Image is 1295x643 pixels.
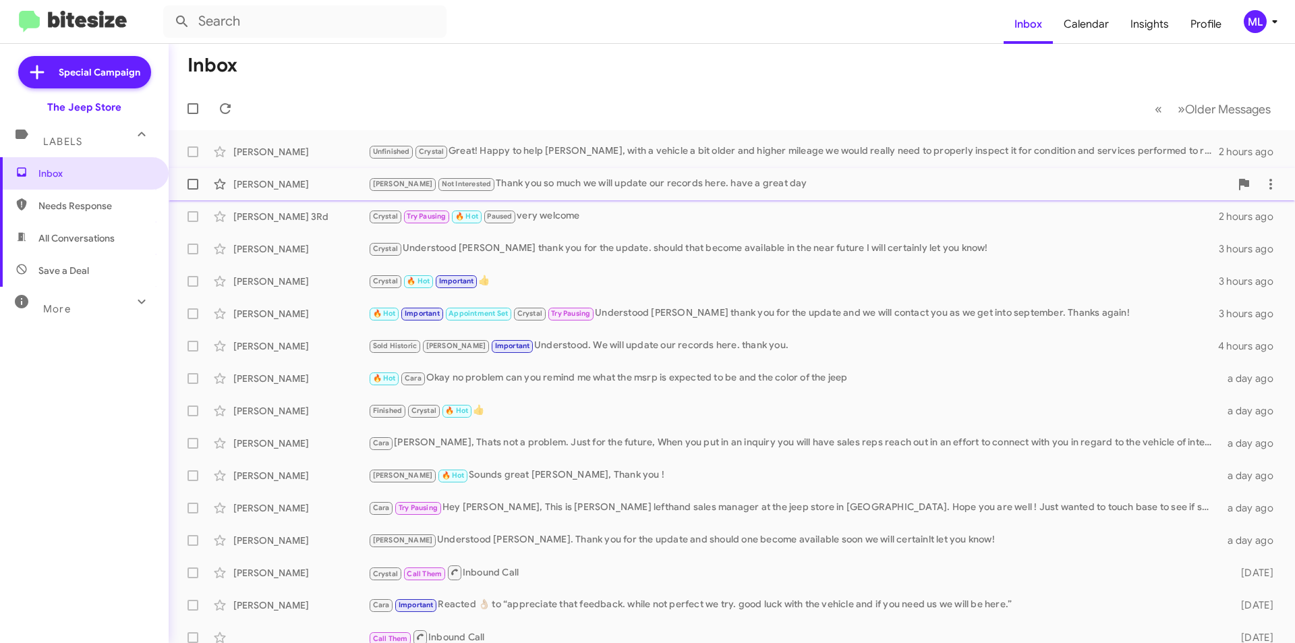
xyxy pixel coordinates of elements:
div: 3 hours ago [1219,242,1284,256]
span: [PERSON_NAME] [426,341,486,350]
span: Crystal [411,406,436,415]
span: Inbox [38,167,153,180]
div: [PERSON_NAME] [233,242,368,256]
span: 🔥 Hot [442,471,465,480]
div: [DATE] [1219,566,1284,580]
span: More [43,303,71,315]
span: 🔥 Hot [455,212,478,221]
span: 🔥 Hot [373,309,396,318]
span: Important [439,277,474,285]
div: [PERSON_NAME] [233,501,368,515]
div: [PERSON_NAME] [233,469,368,482]
span: Try Pausing [399,503,438,512]
a: Profile [1180,5,1232,44]
div: 3 hours ago [1219,275,1284,288]
span: Important [405,309,440,318]
span: Cara [405,374,422,383]
div: Understood [PERSON_NAME]. Thank you for the update and should one become available soon we will c... [368,532,1219,548]
div: 2 hours ago [1219,145,1284,159]
span: Older Messages [1185,102,1271,117]
div: a day ago [1219,534,1284,547]
div: 2 hours ago [1219,210,1284,223]
nav: Page navigation example [1147,95,1279,123]
button: ML [1232,10,1280,33]
div: Great! Happy to help [PERSON_NAME], with a vehicle a bit older and higher mileage we would really... [368,144,1219,159]
span: Try Pausing [407,212,446,221]
div: [DATE] [1219,598,1284,612]
div: Sounds great [PERSON_NAME], Thank you ! [368,468,1219,483]
div: [PERSON_NAME] [233,404,368,418]
div: a day ago [1219,501,1284,515]
div: Thank you so much we will update our records here. have a great day [368,176,1230,192]
div: Okay no problem can you remind me what the msrp is expected to be and the color of the jeep [368,370,1219,386]
div: [PERSON_NAME] [233,177,368,191]
span: Labels [43,136,82,148]
div: The Jeep Store [47,101,121,114]
div: a day ago [1219,469,1284,482]
div: a day ago [1219,404,1284,418]
a: Special Campaign [18,56,151,88]
span: « [1155,101,1162,117]
div: a day ago [1219,437,1284,450]
span: Cara [373,439,390,447]
span: 🔥 Hot [373,374,396,383]
button: Next [1170,95,1279,123]
span: Important [495,341,530,350]
span: Crystal [419,147,444,156]
span: Paused [487,212,512,221]
span: » [1178,101,1185,117]
span: Unfinished [373,147,410,156]
div: [PERSON_NAME] [233,275,368,288]
span: 🔥 Hot [407,277,430,285]
span: Cara [373,600,390,609]
span: [PERSON_NAME] [373,536,433,544]
span: Cara [373,503,390,512]
div: Understood [PERSON_NAME] thank you for the update. should that become available in the near futur... [368,241,1219,256]
div: [PERSON_NAME], Thats not a problem. Just for the future, When you put in an inquiry you will have... [368,435,1219,451]
h1: Inbox [188,55,237,76]
span: Save a Deal [38,264,89,277]
input: Search [163,5,447,38]
span: Sold Historic [373,341,418,350]
div: [PERSON_NAME] [233,598,368,612]
div: [PERSON_NAME] [233,307,368,320]
span: Important [399,600,434,609]
div: [PERSON_NAME] [233,372,368,385]
div: [PERSON_NAME] [233,566,368,580]
div: Hey [PERSON_NAME], This is [PERSON_NAME] lefthand sales manager at the jeep store in [GEOGRAPHIC_... [368,500,1219,515]
button: Previous [1147,95,1170,123]
span: Crystal [373,277,398,285]
span: Crystal [373,244,398,253]
span: Special Campaign [59,65,140,79]
div: 3 hours ago [1219,307,1284,320]
span: [PERSON_NAME] [373,471,433,480]
div: very welcome [368,208,1219,224]
div: Understood [PERSON_NAME] thank you for the update and we will contact you as we get into septembe... [368,306,1219,321]
span: Finished [373,406,403,415]
div: [PERSON_NAME] [233,339,368,353]
span: Try Pausing [551,309,590,318]
div: [PERSON_NAME] [233,437,368,450]
a: Insights [1120,5,1180,44]
div: 4 hours ago [1218,339,1284,353]
span: [PERSON_NAME] [373,179,433,188]
a: Inbox [1004,5,1053,44]
div: 👍 [368,273,1219,289]
div: a day ago [1219,372,1284,385]
div: [PERSON_NAME] [233,534,368,547]
a: Calendar [1053,5,1120,44]
div: [PERSON_NAME] [233,145,368,159]
span: Crystal [517,309,542,318]
span: Crystal [373,569,398,578]
span: Needs Response [38,199,153,213]
span: Not Interested [442,179,492,188]
div: [PERSON_NAME] 3Rd [233,210,368,223]
div: Inbound Call [368,564,1219,581]
div: 👍 [368,403,1219,418]
span: Appointment Set [449,309,508,318]
div: Reacted 👌🏼 to “appreciate that feedback. while not perfect we try. good luck with the vehicle and... [368,597,1219,613]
